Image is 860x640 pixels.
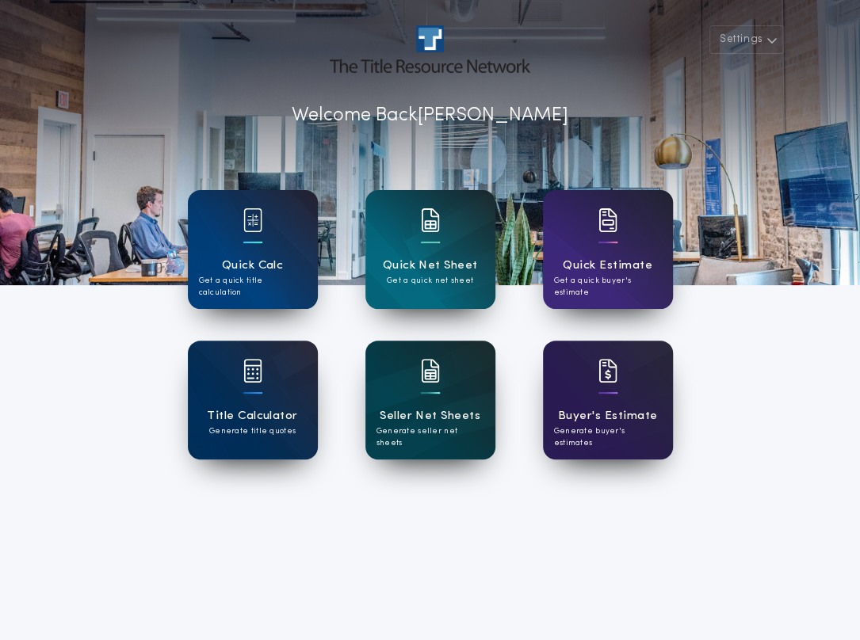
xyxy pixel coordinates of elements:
a: card iconQuick CalcGet a quick title calculation [188,190,318,309]
img: card icon [421,359,440,383]
a: card iconSeller Net SheetsGenerate seller net sheets [365,341,495,459]
h1: Quick Net Sheet [383,257,478,275]
p: Welcome Back [PERSON_NAME] [292,101,568,130]
p: Generate buyer's estimates [554,425,662,449]
a: card iconBuyer's EstimateGenerate buyer's estimates [543,341,673,459]
p: Get a quick title calculation [199,275,307,299]
img: account-logo [330,25,529,73]
p: Generate title quotes [209,425,296,437]
h1: Title Calculator [207,407,297,425]
p: Get a quick net sheet [387,275,473,287]
h1: Quick Calc [222,257,284,275]
a: card iconQuick EstimateGet a quick buyer's estimate [543,190,673,309]
img: card icon [598,359,617,383]
h1: Quick Estimate [563,257,652,275]
p: Generate seller net sheets [376,425,484,449]
img: card icon [243,208,262,232]
a: card iconTitle CalculatorGenerate title quotes [188,341,318,459]
img: card icon [243,359,262,383]
p: Get a quick buyer's estimate [554,275,662,299]
button: Settings [709,25,784,54]
h1: Buyer's Estimate [558,407,657,425]
h1: Seller Net Sheets [380,407,480,425]
img: card icon [598,208,617,232]
a: card iconQuick Net SheetGet a quick net sheet [365,190,495,309]
img: card icon [421,208,440,232]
